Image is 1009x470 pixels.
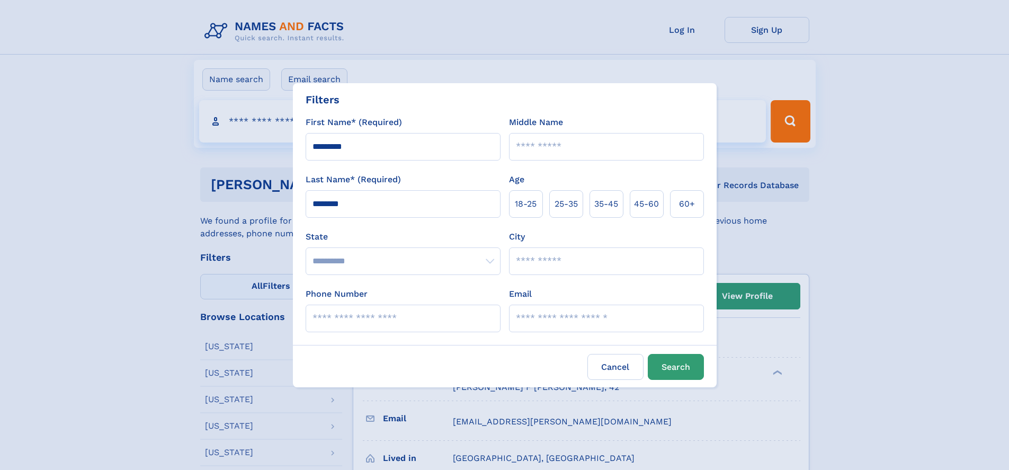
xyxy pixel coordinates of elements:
label: City [509,230,525,243]
label: Middle Name [509,116,563,129]
span: 45‑60 [634,198,659,210]
span: 35‑45 [594,198,618,210]
label: Last Name* (Required) [306,173,401,186]
label: State [306,230,501,243]
label: Age [509,173,524,186]
button: Search [648,354,704,380]
span: 18‑25 [515,198,537,210]
label: First Name* (Required) [306,116,402,129]
label: Email [509,288,532,300]
label: Phone Number [306,288,368,300]
div: Filters [306,92,340,108]
span: 60+ [679,198,695,210]
span: 25‑35 [555,198,578,210]
label: Cancel [587,354,644,380]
